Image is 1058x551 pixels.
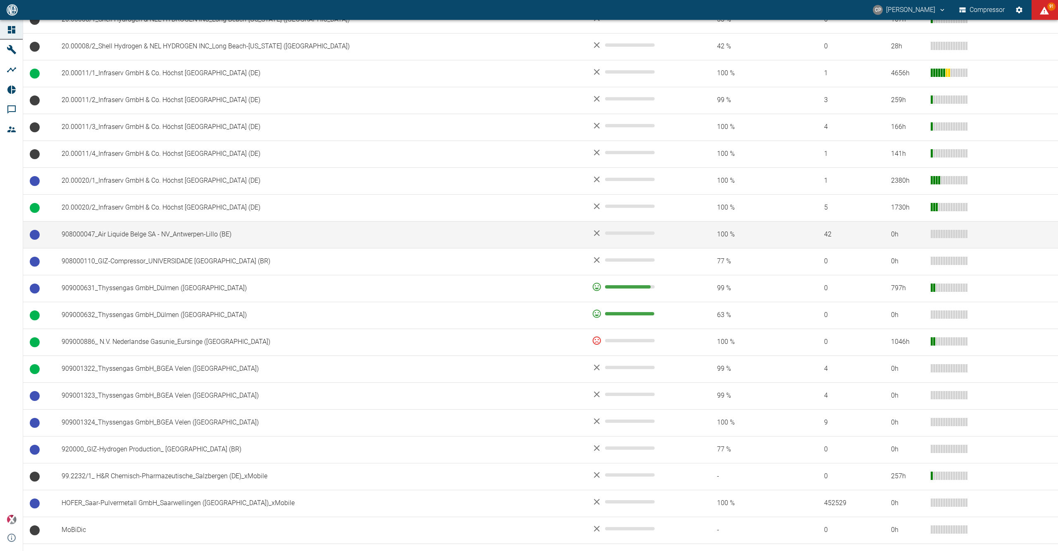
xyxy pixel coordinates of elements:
[55,194,585,221] td: 20.00020/2_Infraserv GmbH & Co. Höchst [GEOGRAPHIC_DATA] (DE)
[55,87,585,114] td: 20.00011/2_Infraserv GmbH & Co. Höchst [GEOGRAPHIC_DATA] (DE)
[55,329,585,355] td: 909000886_ N.V. Nederlandse Gasunie_Eursinge ([GEOGRAPHIC_DATA])
[891,69,924,78] div: 4656 h
[811,499,878,508] span: 452529
[811,364,878,374] span: 4
[30,176,40,186] span: Betriebsbereit
[55,463,585,490] td: 99.2232/1_ H&R Chemisch-Pharmazeutische_Salzbergen (DE)_xMobile
[55,382,585,409] td: 909001323_Thyssengas GmbH_BGEA Velen ([GEOGRAPHIC_DATA])
[704,149,798,159] span: 100 %
[55,517,585,544] td: MoBiDic
[30,284,40,293] span: Betriebsbereit
[811,257,878,266] span: 0
[811,284,878,293] span: 0
[891,391,924,401] div: 0 h
[811,42,878,51] span: 0
[55,60,585,87] td: 20.00011/1_Infraserv GmbH & Co. Höchst [GEOGRAPHIC_DATA] (DE)
[55,167,585,194] td: 20.00020/1_Infraserv GmbH & Co. Höchst [GEOGRAPHIC_DATA] (DE)
[55,302,585,329] td: 909000632_Thyssengas GmbH_Dülmen ([GEOGRAPHIC_DATA])
[1012,2,1027,17] button: Einstellungen
[811,176,878,186] span: 1
[891,525,924,535] div: 0 h
[704,257,798,266] span: 77 %
[592,524,690,534] div: No data
[592,201,690,211] div: No data
[891,203,924,212] div: 1730 h
[30,95,40,105] span: Keine Daten
[891,95,924,105] div: 259 h
[592,416,690,426] div: No data
[891,418,924,427] div: 0 h
[592,40,690,50] div: No data
[30,230,40,240] span: Betriebsbereit
[704,42,798,51] span: 42 %
[1047,2,1056,11] span: 91
[30,525,40,535] span: Keine Daten
[704,310,798,320] span: 63 %
[30,257,40,267] span: Betriebsbereit
[704,472,798,481] span: -
[30,445,40,455] span: Betriebsbereit
[704,364,798,374] span: 99 %
[55,141,585,167] td: 20.00011/4_Infraserv GmbH & Co. Höchst [GEOGRAPHIC_DATA] (DE)
[891,122,924,132] div: 166 h
[55,355,585,382] td: 909001322_Thyssengas GmbH_BGEA Velen ([GEOGRAPHIC_DATA])
[592,67,690,77] div: No data
[7,515,17,525] img: Xplore Logo
[592,255,690,265] div: No data
[891,310,924,320] div: 0 h
[592,94,690,104] div: No data
[592,121,690,131] div: No data
[873,5,883,15] div: CP
[30,499,40,508] span: Betriebsbereit
[30,391,40,401] span: Betriebsbereit
[704,525,798,535] span: -
[55,436,585,463] td: 920000_GIZ-Hydrogen Production_ [GEOGRAPHIC_DATA] (BR)
[811,69,878,78] span: 1
[811,149,878,159] span: 1
[30,472,40,482] span: Keine Daten
[704,391,798,401] span: 99 %
[891,445,924,454] div: 0 h
[592,389,690,399] div: No data
[891,176,924,186] div: 2380 h
[891,472,924,481] div: 257 h
[30,310,40,320] span: Betrieb
[811,472,878,481] span: 0
[704,95,798,105] span: 99 %
[592,443,690,453] div: No data
[704,69,798,78] span: 100 %
[811,203,878,212] span: 5
[891,364,924,374] div: 0 h
[592,470,690,480] div: No data
[592,148,690,157] div: No data
[30,42,40,52] span: Keine Daten
[811,95,878,105] span: 3
[30,203,40,213] span: Betrieb
[811,391,878,401] span: 4
[55,114,585,141] td: 20.00011/3_Infraserv GmbH & Co. Höchst [GEOGRAPHIC_DATA] (DE)
[55,248,585,275] td: 908000110_GIZ-Compressor_UNIVERSIDADE [GEOGRAPHIC_DATA] (BR)
[811,525,878,535] span: 0
[30,337,40,347] span: Betrieb
[704,445,798,454] span: 77 %
[30,69,40,79] span: Betrieb
[30,418,40,428] span: Betriebsbereit
[704,122,798,132] span: 100 %
[55,275,585,302] td: 909000631_Thyssengas GmbH_Dülmen ([GEOGRAPHIC_DATA])
[55,490,585,517] td: HOFER_Saar-Pulvermetall GmbH_Saarwellingen ([GEOGRAPHIC_DATA])_xMobile
[6,4,19,15] img: logo
[592,363,690,372] div: No data
[811,122,878,132] span: 4
[30,122,40,132] span: Keine Daten
[704,499,798,508] span: 100 %
[30,149,40,159] span: Keine Daten
[811,418,878,427] span: 9
[891,149,924,159] div: 141 h
[891,42,924,51] div: 28 h
[704,203,798,212] span: 100 %
[704,176,798,186] span: 100 %
[958,2,1007,17] button: Compressor
[891,257,924,266] div: 0 h
[592,309,690,319] div: 99 %
[55,221,585,248] td: 908000047_Air Liquide Belge SA - NV_Antwerpen-Lillo (BE)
